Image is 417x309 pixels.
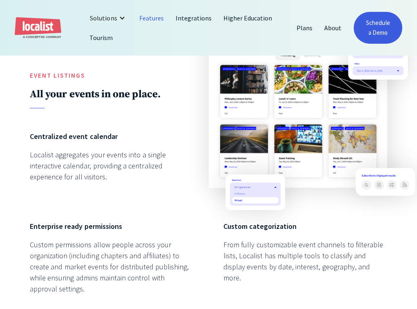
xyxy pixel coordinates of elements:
[30,149,194,182] div: Localist aggregates your events into a single interactive calendar, providing a centralized exper...
[15,17,61,39] a: home
[218,8,279,28] a: Higher Education
[319,18,348,38] a: About
[30,88,194,101] h2: All your events in one place.
[223,221,387,232] h6: Custom categorization
[30,221,194,232] h6: Enterprise ready permissions
[30,131,194,142] h6: Centralized event calendar
[90,13,117,23] div: Solutions
[223,239,387,283] div: From fully customizable event channels to filterable lists, Localist has multiple tools to classi...
[170,8,218,28] a: Integrations
[84,28,119,47] a: Tourism
[291,18,319,38] a: Plans
[84,8,133,28] div: Solutions
[134,8,170,28] a: Features
[30,71,194,81] h5: Event Listings
[354,12,402,44] a: Schedule a Demo
[30,239,194,294] div: Custom permissions allow people across your organization (including chapters and affiliates) to c...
